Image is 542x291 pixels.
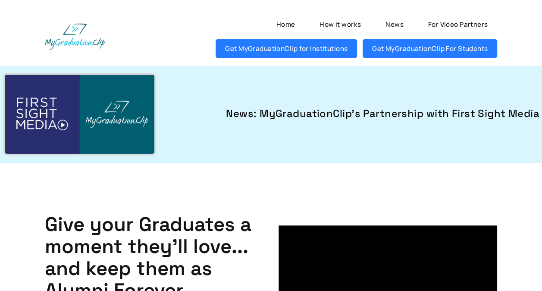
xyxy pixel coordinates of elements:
[418,15,497,34] a: For Video Partners
[216,39,357,58] a: Get MyGraduationClip for Institutions
[376,15,413,34] a: News
[171,106,539,122] a: News: MyGraduationClip's Partnership with First Sight Media
[363,39,497,58] a: Get MyGraduationClip For Students
[310,15,370,34] a: How it works
[267,15,304,34] a: Home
